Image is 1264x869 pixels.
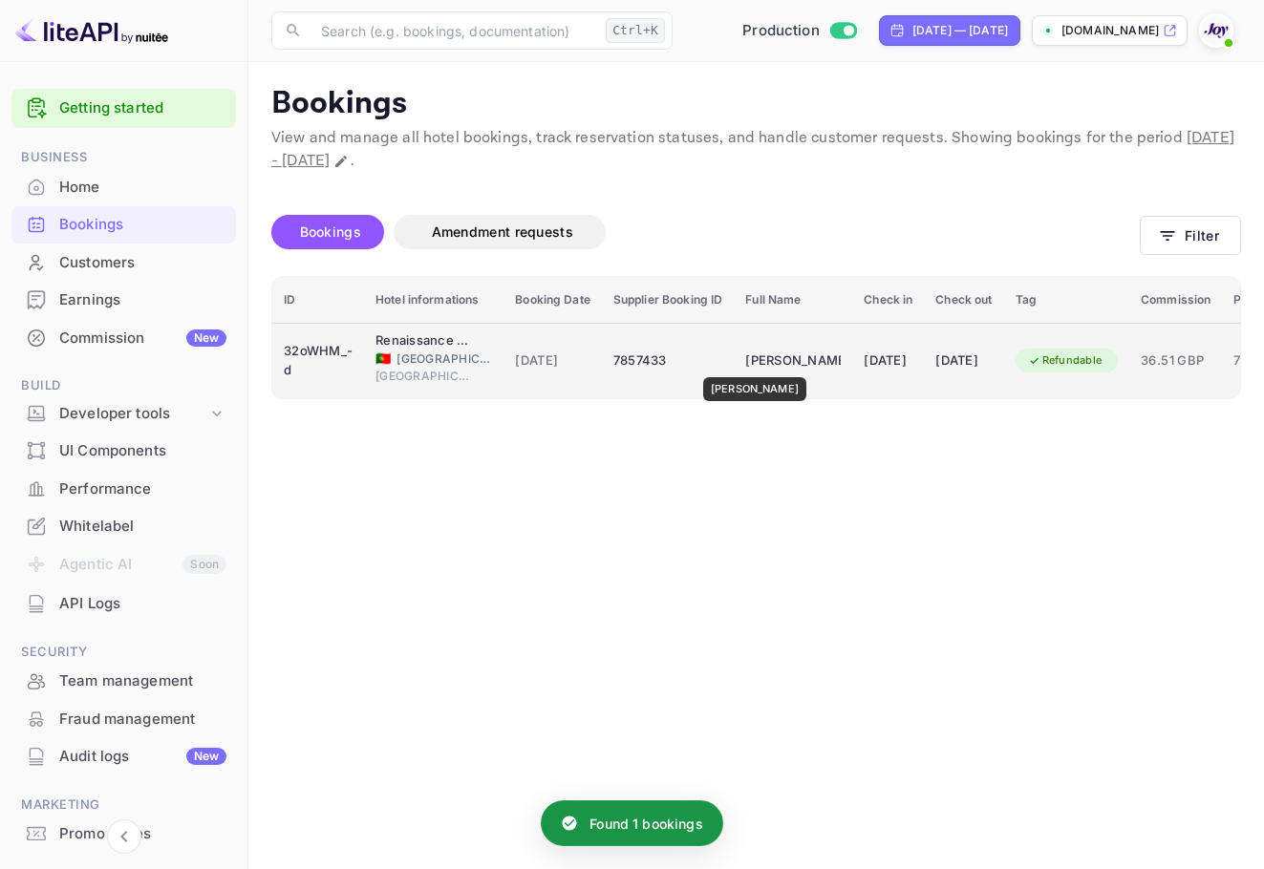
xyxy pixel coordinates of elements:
[864,346,912,376] div: [DATE]
[734,277,852,324] th: Full Name
[11,433,236,468] a: UI Components
[186,748,226,765] div: New
[11,663,236,700] div: Team management
[59,823,226,845] div: Promo codes
[271,127,1241,173] p: View and manage all hotel bookings, track reservation statuses, and handle customer requests. Sho...
[11,147,236,168] span: Business
[59,177,226,199] div: Home
[432,223,573,240] span: Amendment requests
[11,89,236,128] div: Getting started
[1016,349,1115,372] div: Refundable
[589,814,702,834] p: Found 1 bookings
[375,368,471,385] span: [GEOGRAPHIC_DATA]
[11,282,236,319] div: Earnings
[11,642,236,663] span: Security
[11,282,236,317] a: Earnings
[11,663,236,698] a: Team management
[515,350,590,371] span: [DATE]
[59,289,226,311] div: Earnings
[1140,216,1241,255] button: Filter
[271,85,1241,123] p: Bookings
[186,329,226,347] div: New
[11,206,236,242] a: Bookings
[11,244,236,282] div: Customers
[59,516,226,538] div: Whitelabel
[11,701,236,736] a: Fraud management
[602,277,734,324] th: Supplier Booking ID
[272,277,364,324] th: ID
[11,585,236,623] div: API Logs
[107,819,141,854] button: Collapse navigation
[59,670,226,692] div: Team management
[1004,277,1130,324] th: Tag
[11,206,236,244] div: Bookings
[11,471,236,506] a: Performance
[396,350,492,368] span: [GEOGRAPHIC_DATA]
[11,585,236,621] a: API Logs
[300,223,361,240] span: Bookings
[11,471,236,508] div: Performance
[11,701,236,738] div: Fraud management
[59,328,226,350] div: Commission
[59,97,226,119] a: Getting started
[613,346,722,376] div: 7857433
[1061,22,1159,39] p: [DOMAIN_NAME]
[912,22,1008,39] div: [DATE] — [DATE]
[11,320,236,355] a: CommissionNew
[59,252,226,274] div: Customers
[59,746,226,768] div: Audit logs
[852,277,924,324] th: Check in
[11,795,236,816] span: Marketing
[11,816,236,853] div: Promo codes
[271,128,1234,171] span: [DATE] - [DATE]
[11,816,236,851] a: Promo codes
[606,18,665,43] div: Ctrl+K
[375,352,391,365] span: Portugal
[11,738,236,775] div: Audit logsNew
[375,331,471,350] div: Renaissance Porto Lapa Hotel
[503,277,602,324] th: Booking Date
[332,152,351,171] button: Change date range
[59,593,226,615] div: API Logs
[59,478,226,500] div: Performance
[1129,277,1222,324] th: Commission
[59,440,226,462] div: UI Components
[735,20,864,42] div: Switch to Sandbox mode
[15,15,168,46] img: LiteAPI logo
[284,346,353,376] div: 32oWHM_-d
[310,11,598,50] input: Search (e.g. bookings, documentation)
[11,320,236,357] div: CommissionNew
[924,277,1003,324] th: Check out
[59,403,207,425] div: Developer tools
[11,169,236,206] div: Home
[11,738,236,774] a: Audit logsNew
[742,20,820,42] span: Production
[11,169,236,204] a: Home
[11,244,236,280] a: Customers
[11,508,236,545] div: Whitelabel
[11,375,236,396] span: Build
[59,709,226,731] div: Fraud management
[11,433,236,470] div: UI Components
[935,346,992,376] div: [DATE]
[11,508,236,543] a: Whitelabel
[11,397,236,431] div: Developer tools
[1201,15,1232,46] img: With Joy
[1141,350,1210,371] span: 36.51 GBP
[745,346,841,376] div: Aderonke Adesanya
[271,215,1140,249] div: account-settings tabs
[364,277,503,324] th: Hotel informations
[59,214,226,236] div: Bookings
